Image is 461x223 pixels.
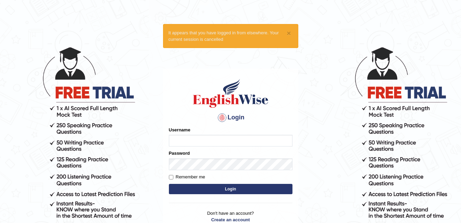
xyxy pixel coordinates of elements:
[169,216,292,223] a: Create an account
[287,30,291,37] button: ×
[169,112,292,123] h4: Login
[163,24,298,48] div: It appears that you have logged in from elsewhere. Your current session is cancelled
[169,175,173,179] input: Remember me
[192,78,270,109] img: Logo of English Wise sign in for intelligent practice with AI
[169,127,191,133] label: Username
[169,184,292,194] button: Login
[169,174,205,180] label: Remember me
[169,150,190,156] label: Password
